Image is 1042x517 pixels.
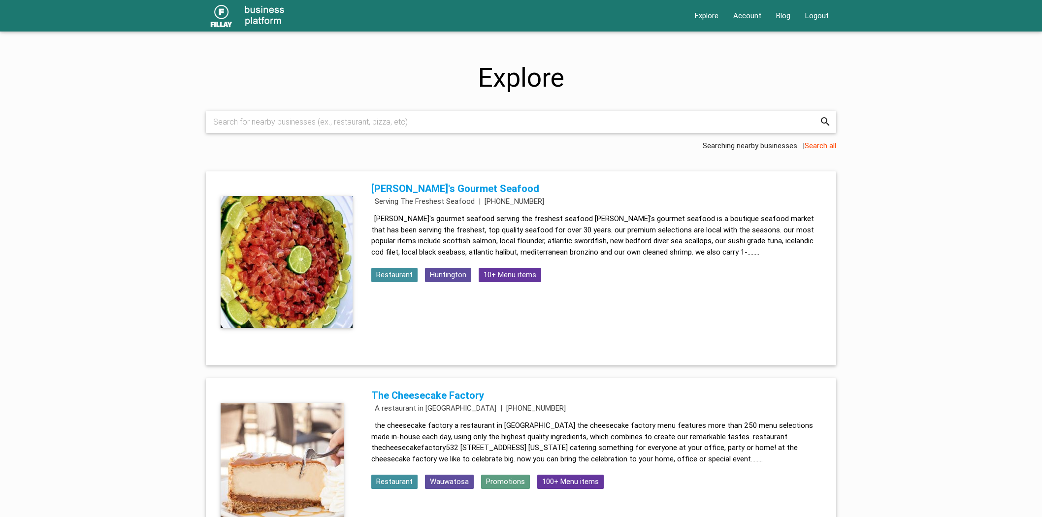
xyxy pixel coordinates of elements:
a: The Cheesecake Factory [371,389,484,401]
p: A restaurant in [GEOGRAPHIC_DATA] | [PHONE_NUMBER] [371,403,826,414]
div: Promotions [481,475,530,489]
div: 10+ Menu items [479,268,541,282]
a: [PERSON_NAME]'s Gourmet Seafood [371,182,539,194]
div: Restaurant [371,268,418,282]
a: Search all [805,141,836,150]
div: 100+ Menu items [537,475,604,489]
div: Wauwatosa [425,475,474,489]
p: [PERSON_NAME]'s gourmet seafood serving the freshest seafood [PERSON_NAME]'s gourmet seafood is a... [371,213,826,258]
p: Serving The Freshest Seafood | [PHONE_NUMBER] [371,196,826,207]
div: Restaurant [371,475,418,489]
input: Search for nearby businesses (ex., restaurant, pizza, etc) [206,111,866,133]
p: Searching nearby businesses. | [206,140,836,152]
i: search [819,116,831,128]
div: Huntington [425,268,471,282]
p: the cheesecake factory a restaurant in [GEOGRAPHIC_DATA] the cheesecake factory menu features mor... [371,420,826,464]
h2: Explore [206,64,836,93]
img: hdirs2r0ykn0a811i44waju3c.jpg [221,196,353,328]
